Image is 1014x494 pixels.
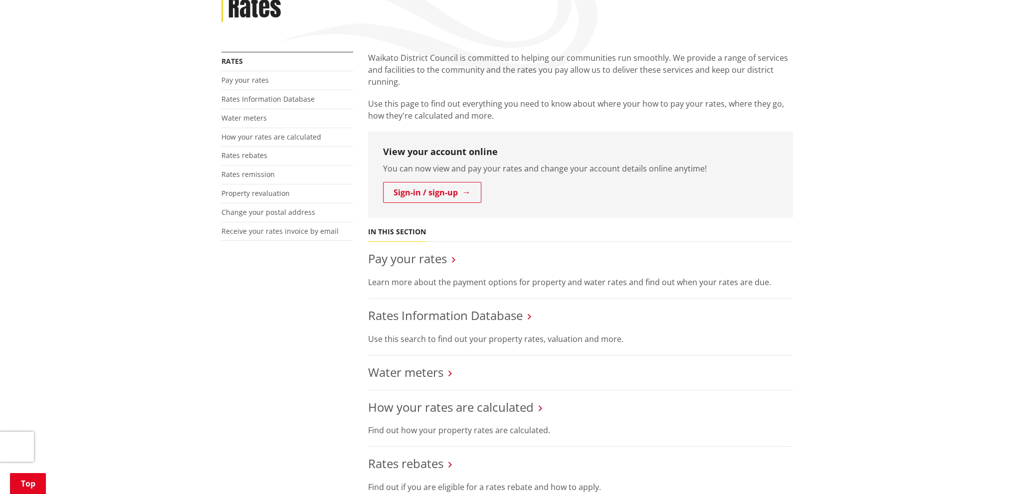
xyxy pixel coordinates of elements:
h3: View your account online [383,147,778,158]
a: Water meters [368,364,443,380]
a: Rates Information Database [221,94,315,104]
p: Use this search to find out your property rates, valuation and more. [368,333,793,345]
a: Rates [221,56,243,66]
p: Use this page to find out everything you need to know about where your how to pay your rates, whe... [368,98,793,122]
p: Find out if you are eligible for a rates rebate and how to apply. [368,481,793,493]
a: Rates rebates [368,455,443,472]
p: Learn more about the payment options for property and water rates and find out when your rates ar... [368,276,793,288]
p: You can now view and pay your rates and change your account details online anytime! [383,163,778,174]
a: How your rates are calculated [368,399,534,415]
iframe: Messenger Launcher [968,452,1004,488]
a: Rates remission [221,169,275,179]
a: Receive your rates invoice by email [221,226,339,236]
p: Find out how your property rates are calculated. [368,424,793,436]
a: Water meters [221,113,267,123]
a: Pay your rates [368,250,447,267]
p: Waikato District Council is committed to helping our communities run smoothly. We provide a range... [368,52,793,88]
a: Sign-in / sign-up [383,182,481,203]
a: Top [10,473,46,494]
a: How your rates are calculated [221,132,321,142]
a: Change your postal address [221,207,315,217]
a: Rates rebates [221,151,267,160]
a: Property revaluation [221,188,290,198]
a: Rates Information Database [368,307,523,324]
a: Pay your rates [221,75,269,85]
h5: In this section [368,228,426,236]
